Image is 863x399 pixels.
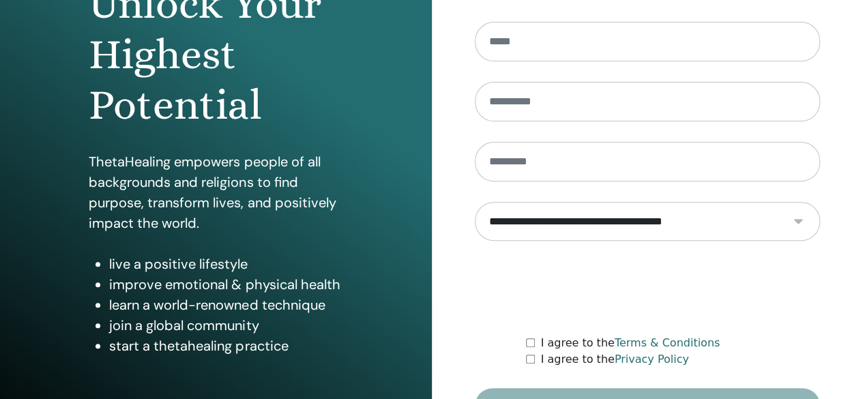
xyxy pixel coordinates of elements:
[615,353,689,366] a: Privacy Policy
[109,254,342,274] li: live a positive lifestyle
[540,335,720,351] label: I agree to the
[109,336,342,356] li: start a thetahealing practice
[109,295,342,315] li: learn a world-renowned technique
[544,261,751,314] iframe: reCAPTCHA
[109,274,342,295] li: improve emotional & physical health
[89,151,342,233] p: ThetaHealing empowers people of all backgrounds and religions to find purpose, transform lives, a...
[615,336,720,349] a: Terms & Conditions
[540,351,688,368] label: I agree to the
[109,315,342,336] li: join a global community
